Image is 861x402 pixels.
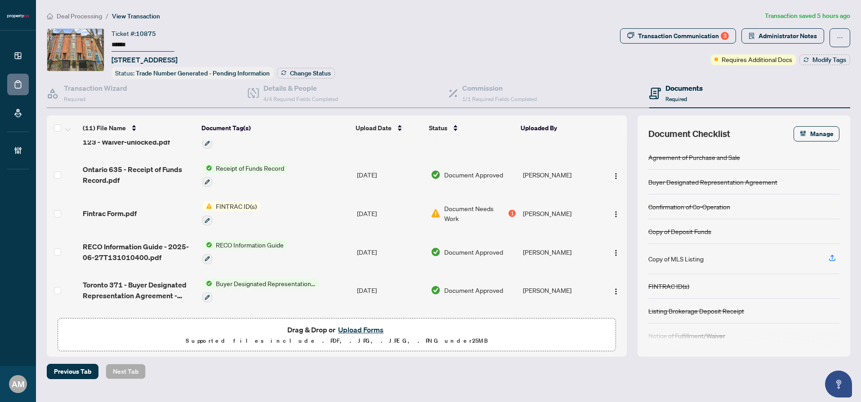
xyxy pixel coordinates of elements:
img: Status Icon [202,201,212,211]
th: (11) File Name [79,115,198,141]
button: Transaction Communication3 [620,28,736,44]
td: Sep/19/2025 [353,309,427,345]
span: Document Needs Work [444,203,507,223]
td: [PERSON_NAME] [519,194,601,233]
div: Listing Brokerage Deposit Receipt [648,306,744,316]
td: [PERSON_NAME] [519,309,601,345]
span: Document Approved [444,285,503,295]
div: 1 [509,210,516,217]
img: Logo [612,288,620,295]
img: Document Status [431,285,441,295]
div: Copy of Deposit Funds [648,226,711,236]
img: Logo [612,211,620,218]
span: View Transaction [112,12,160,20]
div: Ticket #: [112,28,156,39]
th: Document Tag(s) [198,115,352,141]
span: ellipsis [837,35,843,41]
span: Manage [810,127,834,141]
div: Transaction Communication [638,29,729,43]
span: 10875 [136,30,156,38]
span: FINTRAC ID(s) [212,201,260,211]
img: Status Icon [202,163,212,173]
td: [DATE] [353,233,427,271]
img: IMG-C12310796_1.jpg [47,29,104,71]
h4: Documents [665,83,703,93]
span: Modify Tags [812,57,846,63]
button: Logo [609,245,623,259]
span: Deal Processing [57,12,102,20]
th: Uploaded By [517,115,598,141]
td: [DATE] [353,194,427,233]
span: [STREET_ADDRESS] [112,54,178,65]
img: Status Icon [202,278,212,288]
img: Logo [612,249,620,256]
div: Copy of MLS Listing [648,254,704,264]
td: [PERSON_NAME] [519,156,601,194]
div: Confirmation of Co-Operation [648,202,730,212]
span: Upload Date [356,123,392,133]
span: Document Approved [444,247,503,257]
img: Document Status [431,208,441,218]
button: Status IconReceipt of Funds Record [202,163,288,187]
span: Document Checklist [648,128,730,140]
th: Status [425,115,517,141]
button: Manage [794,126,839,141]
div: FINTRAC ID(s) [648,281,689,291]
span: Administrator Notes [758,29,817,43]
td: [PERSON_NAME] [519,233,601,271]
button: Upload Forms [335,324,386,336]
div: Status: [112,67,273,79]
h4: Commission [462,83,537,93]
img: Status Icon [202,240,212,250]
span: home [47,13,53,19]
span: 1/1 Required Fields Completed [462,96,537,102]
span: RECO Information Guide [212,240,287,250]
span: Drag & Drop orUpload FormsSupported files include .PDF, .JPG, .JPEG, .PNG under25MB [58,318,616,352]
td: [PERSON_NAME] [519,271,601,310]
h4: Details & People [263,83,338,93]
span: AM [12,378,24,390]
button: Previous Tab [47,364,98,379]
span: Required [64,96,85,102]
span: Toronto 371 - Buyer Designated Representation Agreement - Authority for Purch 15.pdf [83,279,195,301]
span: Trade Number Generated - Pending Information [136,69,270,77]
button: Change Status [277,68,335,79]
span: 4/4 Required Fields Completed [263,96,338,102]
img: Logo [612,172,620,180]
button: Administrator Notes [741,28,824,44]
span: Document Approved [444,170,503,180]
span: Buyer Designated Representation Agreement [212,278,319,288]
button: Status IconRECO Information Guide [202,240,287,264]
li: / [106,11,108,21]
span: (11) File Name [83,123,126,133]
div: Buyer Designated Representation Agreement [648,177,777,187]
button: Next Tab [106,364,146,379]
span: RECO Information Guide - 2025-06-27T131010400.pdf [83,241,195,263]
div: 3 [721,32,729,40]
button: Logo [609,168,623,182]
img: Document Status [431,247,441,257]
span: Change Status [290,70,331,76]
span: Fintrac Form.pdf [83,208,137,219]
span: Status [429,123,447,133]
span: Ontario 635 - Receipt of Funds Record.pdf [83,164,195,186]
span: Required [665,96,687,102]
article: Transaction saved 5 hours ago [765,11,850,21]
div: Notice of Fulfillment/Waiver [648,331,725,340]
button: Status IconFINTRAC ID(s) [202,201,260,225]
td: [DATE] [353,156,427,194]
button: Logo [609,283,623,297]
div: Agreement of Purchase and Sale [648,152,740,162]
button: Modify Tags [799,54,850,65]
img: Document Status [431,170,441,180]
span: Drag & Drop or [287,324,386,336]
td: [DATE] [353,271,427,310]
button: Status IconBuyer Designated Representation Agreement [202,278,319,303]
span: Requires Additional Docs [722,54,792,64]
span: Previous Tab [54,364,91,379]
p: Supported files include .PDF, .JPG, .JPEG, .PNG under 25 MB [63,336,610,346]
span: Receipt of Funds Record [212,163,288,173]
h4: Transaction Wizard [64,83,127,93]
button: Open asap [825,371,852,398]
button: Logo [609,206,623,221]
